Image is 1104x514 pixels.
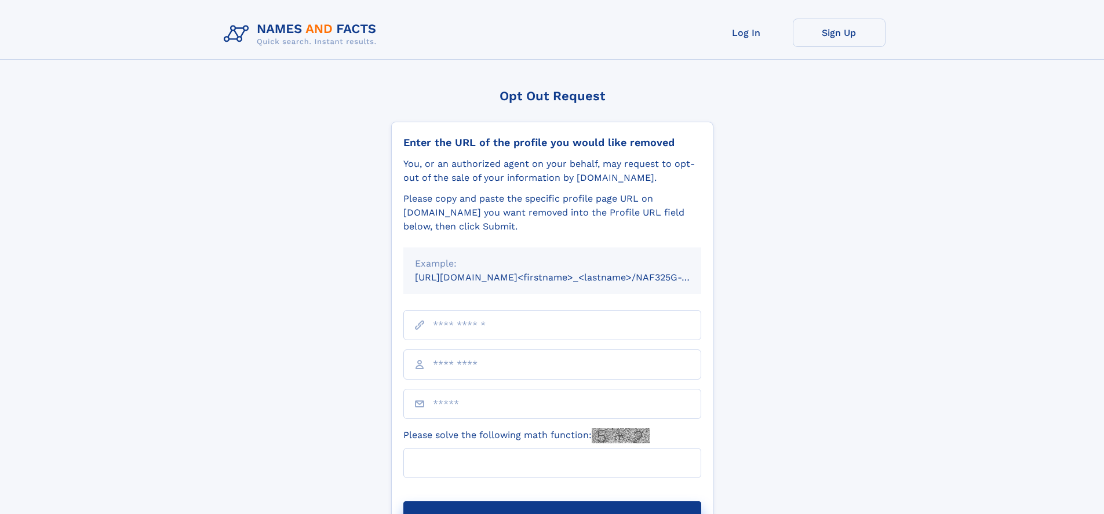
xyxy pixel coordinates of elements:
[403,157,701,185] div: You, or an authorized agent on your behalf, may request to opt-out of the sale of your informatio...
[403,136,701,149] div: Enter the URL of the profile you would like removed
[700,19,793,47] a: Log In
[793,19,886,47] a: Sign Up
[403,428,650,443] label: Please solve the following math function:
[415,272,723,283] small: [URL][DOMAIN_NAME]<firstname>_<lastname>/NAF325G-xxxxxxxx
[415,257,690,271] div: Example:
[391,89,713,103] div: Opt Out Request
[219,19,386,50] img: Logo Names and Facts
[403,192,701,234] div: Please copy and paste the specific profile page URL on [DOMAIN_NAME] you want removed into the Pr...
